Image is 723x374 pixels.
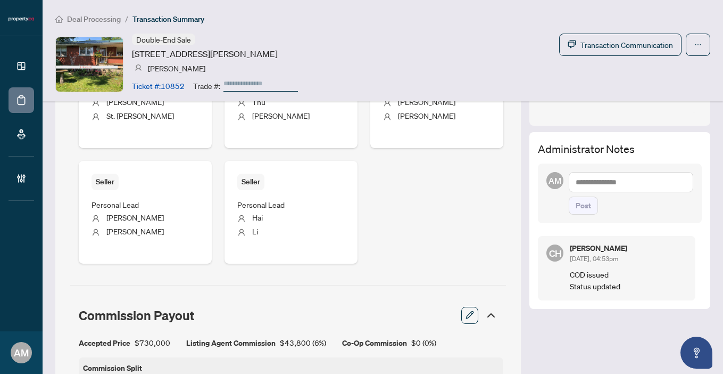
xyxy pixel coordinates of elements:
[56,37,123,92] img: IMG-E12316550_1.jpg
[132,80,185,92] article: Ticket #: 10852
[538,141,702,157] h3: Administrator Notes
[237,174,264,190] span: Seller
[106,226,164,236] span: [PERSON_NAME]
[79,307,194,323] span: Commission Payout
[135,64,142,72] img: svg%3e
[79,337,130,349] article: Accepted Price
[570,245,687,252] h5: [PERSON_NAME]
[580,39,673,51] span: Transaction Communication
[559,34,682,56] button: Transaction Communication
[70,300,506,330] div: Commission Payout
[342,337,407,349] article: Co-Op Commission
[252,213,263,222] span: Hai
[92,174,119,190] span: Seller
[148,62,205,74] article: [PERSON_NAME]
[398,111,455,120] span: [PERSON_NAME]
[193,80,220,92] article: Trade #:
[237,200,285,209] span: Personal Lead
[252,111,310,120] span: [PERSON_NAME]
[132,47,278,60] article: [STREET_ADDRESS][PERSON_NAME]
[132,14,204,24] span: Transaction Summary
[570,269,687,292] p: COD issued Status updated
[106,111,174,120] span: St. [PERSON_NAME]
[186,337,326,349] div: $43,800 ( 6% )
[14,345,29,360] span: AM
[83,362,142,374] article: Commission Split
[136,35,191,44] span: Double-End Sale
[398,97,455,107] span: [PERSON_NAME]
[694,41,702,48] span: ellipsis
[106,97,164,107] span: [PERSON_NAME]
[570,255,618,263] span: [DATE], 04:53pm
[569,197,598,215] button: Post
[252,226,258,236] span: Li
[342,337,436,349] div: $0 ( 0% )
[67,14,121,24] span: Deal Processing
[55,15,63,23] span: home
[680,337,712,369] button: Open asap
[9,16,34,22] img: logo
[125,13,128,25] li: /
[186,337,276,349] article: Listing Agent Commission
[252,97,265,107] span: Thu
[549,246,561,261] span: CH
[549,174,561,187] span: AM
[106,213,164,222] span: [PERSON_NAME]
[79,337,170,349] div: $730,000
[92,200,139,209] span: Personal Lead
